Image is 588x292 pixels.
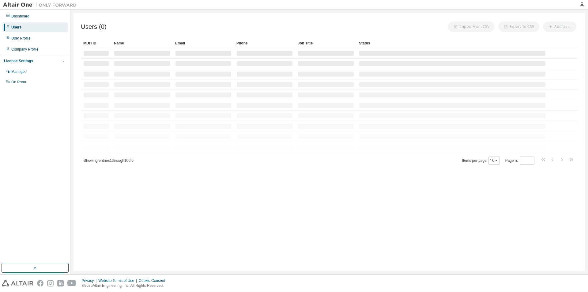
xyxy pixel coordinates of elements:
span: Users (0) [81,23,107,30]
span: Items per page [462,157,500,165]
div: Privacy [82,278,98,283]
div: Website Terms of Use [98,278,139,283]
div: Users [11,25,21,30]
div: Managed [11,69,27,74]
img: youtube.svg [67,280,76,286]
img: linkedin.svg [57,280,64,286]
div: Dashboard [11,14,29,19]
div: Phone [236,38,293,48]
div: License Settings [4,59,33,63]
img: facebook.svg [37,280,43,286]
div: Job Title [298,38,354,48]
div: Cookie Consent [139,278,168,283]
span: Showing entries 1 through 10 of 0 [84,158,134,163]
div: Company Profile [11,47,39,52]
img: instagram.svg [47,280,54,286]
div: Email [175,38,232,48]
button: Export To CSV [498,21,539,32]
div: On Prem [11,80,26,85]
div: User Profile [11,36,31,41]
img: Altair One [3,2,80,8]
span: Page n. [505,157,534,165]
img: altair_logo.svg [2,280,33,286]
button: Add User [543,21,576,32]
div: MDH ID [83,38,109,48]
p: © 2025 Altair Engineering, Inc. All Rights Reserved. [82,283,169,288]
button: 10 [490,158,498,163]
div: Name [114,38,170,48]
div: Status [359,38,546,48]
button: Import From CSV [448,21,495,32]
